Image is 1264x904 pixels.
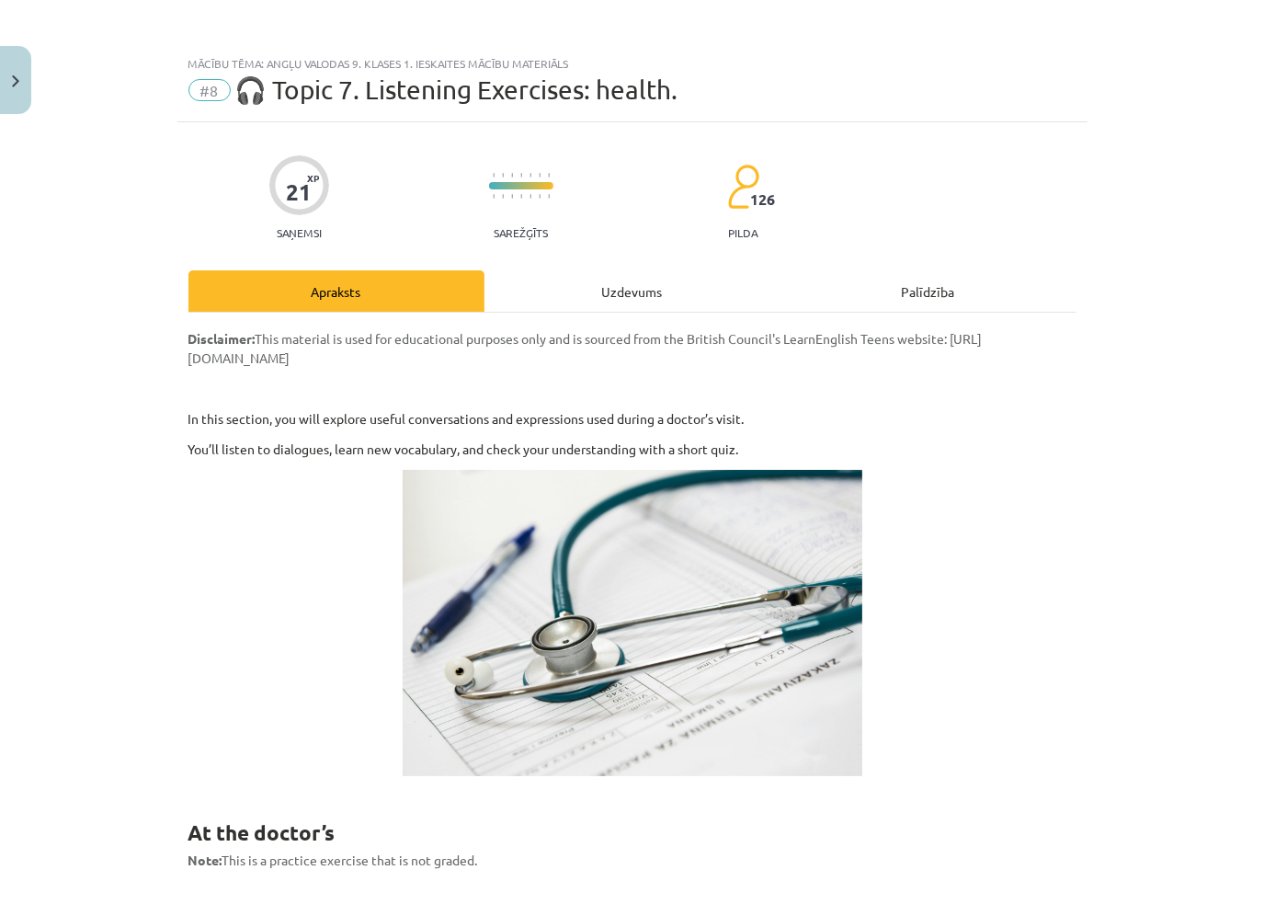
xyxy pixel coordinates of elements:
img: icon-short-line-57e1e144782c952c97e751825c79c345078a6d821885a25fce030b3d8c18986b.svg [548,194,550,199]
span: XP [307,173,319,183]
img: icon-close-lesson-0947bae3869378f0d4975bcd49f059093ad1ed9edebbc8119c70593378902aed.svg [12,75,19,87]
img: icon-short-line-57e1e144782c952c97e751825c79c345078a6d821885a25fce030b3d8c18986b.svg [539,173,541,177]
p: Sarežģīts [494,226,548,239]
span: This material is used for educational purposes only and is sourced from the British Council's Lea... [188,330,983,366]
div: Apraksts [188,270,484,312]
img: icon-short-line-57e1e144782c952c97e751825c79c345078a6d821885a25fce030b3d8c18986b.svg [493,173,495,177]
img: icon-short-line-57e1e144782c952c97e751825c79c345078a6d821885a25fce030b3d8c18986b.svg [548,173,550,177]
img: icon-short-line-57e1e144782c952c97e751825c79c345078a6d821885a25fce030b3d8c18986b.svg [530,173,531,177]
span: #8 [188,79,231,101]
span: 126 [750,191,775,208]
img: students-c634bb4e5e11cddfef0936a35e636f08e4e9abd3cc4e673bd6f9a4125e45ecb1.svg [727,164,759,210]
div: Mācību tēma: Angļu valodas 9. klases 1. ieskaites mācību materiāls [188,57,1076,70]
strong: At the doctor’s [188,819,336,846]
p: Saņemsi [269,226,329,239]
p: pilda [728,226,757,239]
img: icon-short-line-57e1e144782c952c97e751825c79c345078a6d821885a25fce030b3d8c18986b.svg [511,194,513,199]
img: icon-short-line-57e1e144782c952c97e751825c79c345078a6d821885a25fce030b3d8c18986b.svg [539,194,541,199]
span: 🎧 Topic 7. Listening Exercises: health. [235,74,678,105]
img: icon-short-line-57e1e144782c952c97e751825c79c345078a6d821885a25fce030b3d8c18986b.svg [511,173,513,177]
div: Palīdzība [780,270,1076,312]
p: You’ll listen to dialogues, learn new vocabulary, and check your understanding with a short quiz. [188,440,1076,459]
div: 21 [286,179,312,205]
p: In this section, you will explore useful conversations and expressions used during a doctor’s visit. [188,409,1076,429]
span: This is a practice exercise that is not graded. [188,852,478,868]
div: Uzdevums [484,270,780,312]
strong: Note: [188,852,222,868]
img: icon-short-line-57e1e144782c952c97e751825c79c345078a6d821885a25fce030b3d8c18986b.svg [520,173,522,177]
img: icon-short-line-57e1e144782c952c97e751825c79c345078a6d821885a25fce030b3d8c18986b.svg [493,194,495,199]
img: icon-short-line-57e1e144782c952c97e751825c79c345078a6d821885a25fce030b3d8c18986b.svg [502,173,504,177]
img: icon-short-line-57e1e144782c952c97e751825c79c345078a6d821885a25fce030b3d8c18986b.svg [520,194,522,199]
img: icon-short-line-57e1e144782c952c97e751825c79c345078a6d821885a25fce030b3d8c18986b.svg [530,194,531,199]
img: icon-short-line-57e1e144782c952c97e751825c79c345078a6d821885a25fce030b3d8c18986b.svg [502,194,504,199]
strong: Disclaimer: [188,330,256,347]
